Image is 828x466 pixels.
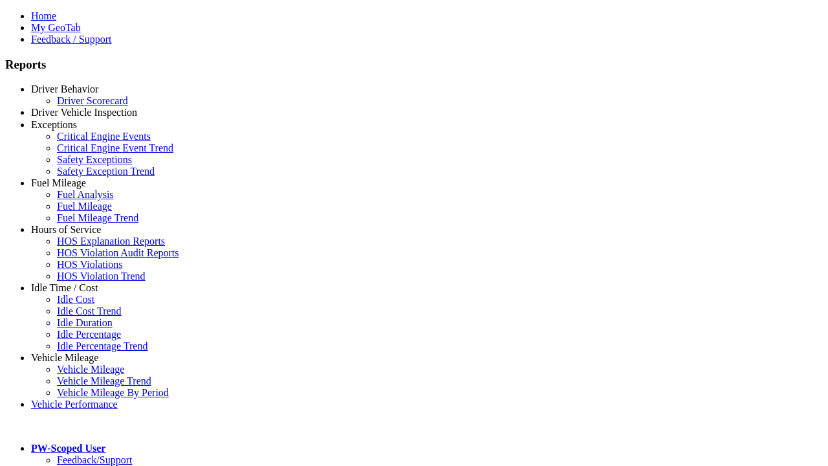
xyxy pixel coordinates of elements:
[31,22,81,33] a: My GeoTab
[57,364,124,375] a: Vehicle Mileage
[5,58,823,72] h3: Reports
[31,177,86,188] a: Fuel Mileage
[31,34,111,45] a: Feedback / Support
[57,329,121,340] a: Idle Percentage
[57,142,173,153] a: Critical Engine Event Trend
[31,119,77,130] a: Exceptions
[57,387,169,398] a: Vehicle Mileage By Period
[57,95,128,106] a: Driver Scorecard
[57,259,122,270] a: HOS Violations
[57,189,114,200] a: Fuel Analysis
[31,224,101,235] a: Hours of Service
[57,212,138,223] a: Fuel Mileage Trend
[31,399,118,410] a: Vehicle Performance
[57,294,94,305] a: Idle Cost
[31,352,98,363] a: Vehicle Mileage
[57,305,122,316] a: Idle Cost Trend
[57,131,151,142] a: Critical Engine Events
[57,247,179,258] a: HOS Violation Audit Reports
[31,443,105,454] a: PW-Scoped User
[31,107,137,118] a: Driver Vehicle Inspection
[31,10,56,21] a: Home
[57,271,146,282] a: HOS Violation Trend
[57,375,151,386] a: Vehicle Mileage Trend
[57,236,165,247] a: HOS Explanation Reports
[31,282,98,293] a: Idle Time / Cost
[57,340,147,351] a: Idle Percentage Trend
[57,201,112,212] a: Fuel Mileage
[57,317,113,328] a: Idle Duration
[31,83,98,94] a: Driver Behavior
[57,166,155,177] a: Safety Exception Trend
[57,154,132,165] a: Safety Exceptions
[57,454,132,465] a: Feedback/Support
